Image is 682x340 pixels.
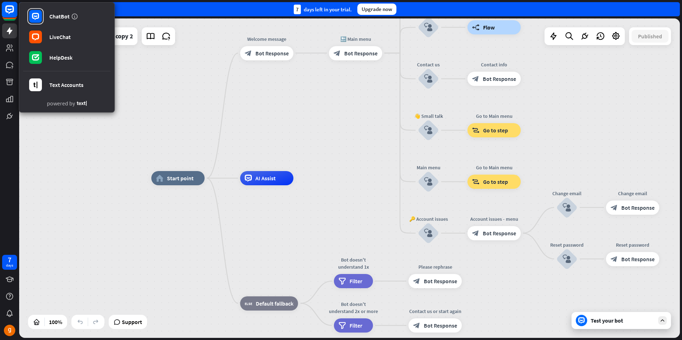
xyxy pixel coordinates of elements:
i: block_bot_response [472,230,479,237]
div: Change email [601,190,665,197]
i: block_bot_response [413,322,420,329]
div: days [6,263,13,268]
i: block_bot_response [334,50,341,57]
span: Flow [483,24,495,31]
div: Bot doesn't understand 2x or more [329,301,378,315]
span: Bot Response [483,230,516,237]
span: Go to step [483,127,508,134]
i: block_user_input [424,126,433,135]
div: Contact info [462,61,526,68]
i: filter [339,278,346,285]
div: 🔙 Main menu [324,35,388,43]
div: Go to Main menu [462,113,526,120]
div: 🔑 Account issues [407,215,450,223]
div: Change email [546,190,588,197]
i: block_bot_response [413,278,420,285]
i: builder_tree [472,24,480,31]
div: Reset password [601,241,665,248]
i: block_user_input [424,177,433,186]
span: Bot Response [621,256,655,263]
i: block_bot_response [611,204,618,211]
div: Bot doesn't understand 1x [329,256,378,270]
span: Bot Response [621,204,655,211]
div: Upgrade now [357,4,396,15]
div: days left in your trial. [294,5,352,14]
i: block_user_input [424,229,433,237]
i: block_bot_response [245,50,252,57]
span: Filter [350,278,362,285]
span: AI Assist [255,175,276,182]
button: Published [632,30,669,43]
i: block_user_input [563,255,571,263]
div: Go to Main menu [462,164,526,171]
div: 7 [294,5,301,14]
div: 👋 Small talk [407,113,450,120]
div: Contact us [407,61,450,68]
button: Open LiveChat chat widget [6,3,27,24]
i: filter [339,322,346,329]
span: Bot Response [424,322,457,329]
a: 7 days [2,255,17,270]
div: 100% [47,316,64,328]
div: Test your bot [591,317,655,324]
i: block_user_input [424,23,433,32]
div: Contact us or start again [403,308,467,315]
span: Go to step [483,178,508,185]
i: block_fallback [245,300,252,307]
i: block_user_input [563,203,571,212]
span: Bot Response [344,50,378,57]
i: block_bot_response [611,256,618,263]
span: Filter [350,322,362,329]
span: Bot Response [255,50,289,57]
div: Main menu [407,164,450,171]
span: Bot Response [483,75,516,82]
i: block_bot_response [472,75,479,82]
i: block_goto [472,178,480,185]
i: block_goto [472,127,480,134]
span: Default fallback [256,300,293,307]
div: Account issues - menu [462,215,526,223]
span: Bot Response [424,278,457,285]
span: Support [122,316,142,328]
div: Welcome message [235,35,299,43]
div: Reset password [546,241,588,248]
i: block_user_input [424,75,433,83]
div: 7 [8,257,11,263]
span: Start point [167,175,194,182]
div: Please rephrase [403,263,467,270]
i: home_2 [156,175,163,182]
